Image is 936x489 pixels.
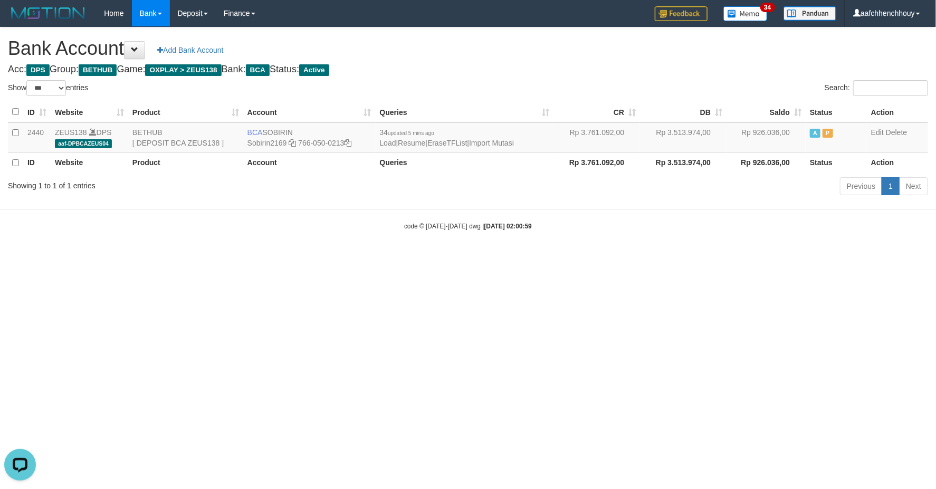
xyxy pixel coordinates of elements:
td: BETHUB [ DEPOSIT BCA ZEUS138 ] [128,122,243,153]
a: Edit [871,128,884,137]
label: Search: [825,80,928,96]
a: Previous [840,177,882,195]
span: DPS [26,64,50,76]
a: Delete [886,128,907,137]
a: Resume [398,139,425,147]
select: Showentries [26,80,66,96]
a: Copy Sobirin2169 to clipboard [289,139,296,147]
input: Search: [853,80,928,96]
th: Status [806,152,867,172]
span: 34 [760,3,775,12]
td: Rp 3.513.974,00 [640,122,727,153]
th: Product [128,152,243,172]
span: aaf-DPBCAZEUS04 [55,139,112,148]
h4: Acc: Group: Game: Bank: Status: [8,64,928,75]
a: Load [380,139,396,147]
span: BCA [247,128,263,137]
a: Add Bank Account [150,41,230,59]
h1: Bank Account [8,38,928,59]
th: Saldo: activate to sort column ascending [727,102,806,122]
th: Action [867,102,928,122]
span: Active [810,129,820,138]
th: Rp 3.761.092,00 [553,152,640,172]
th: Product: activate to sort column ascending [128,102,243,122]
span: OXPLAY > ZEUS138 [145,64,221,76]
a: 1 [882,177,900,195]
span: updated 5 mins ago [388,130,434,136]
td: Rp 926.036,00 [727,122,806,153]
th: Rp 926.036,00 [727,152,806,172]
span: BETHUB [79,64,117,76]
th: ID: activate to sort column ascending [23,102,51,122]
th: Action [867,152,928,172]
label: Show entries [8,80,88,96]
th: DB: activate to sort column ascending [640,102,727,122]
div: Showing 1 to 1 of 1 entries [8,176,382,191]
a: Copy 7660500213 to clipboard [344,139,351,147]
button: Open LiveChat chat widget [4,4,36,36]
th: Queries [376,152,554,172]
td: SOBIRIN 766-050-0213 [243,122,376,153]
img: Feedback.jpg [655,6,708,21]
th: Queries: activate to sort column ascending [376,102,554,122]
span: Active [299,64,329,76]
th: ID [23,152,51,172]
td: Rp 3.761.092,00 [553,122,640,153]
strong: [DATE] 02:00:59 [484,223,532,230]
img: MOTION_logo.png [8,5,88,21]
a: Next [899,177,928,195]
th: Account [243,152,376,172]
span: Paused [823,129,833,138]
span: 34 [380,128,434,137]
span: BCA [246,64,270,76]
td: 2440 [23,122,51,153]
small: code © [DATE]-[DATE] dwg | [404,223,532,230]
th: Account: activate to sort column ascending [243,102,376,122]
span: | | | [380,128,514,147]
th: CR: activate to sort column ascending [553,102,640,122]
a: ZEUS138 [55,128,87,137]
img: Button%20Memo.svg [723,6,768,21]
th: Status [806,102,867,122]
img: panduan.png [784,6,836,21]
a: Import Mutasi [469,139,514,147]
th: Rp 3.513.974,00 [640,152,727,172]
th: Website: activate to sort column ascending [51,102,128,122]
td: DPS [51,122,128,153]
th: Website [51,152,128,172]
a: Sobirin2169 [247,139,287,147]
a: EraseTFList [427,139,467,147]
